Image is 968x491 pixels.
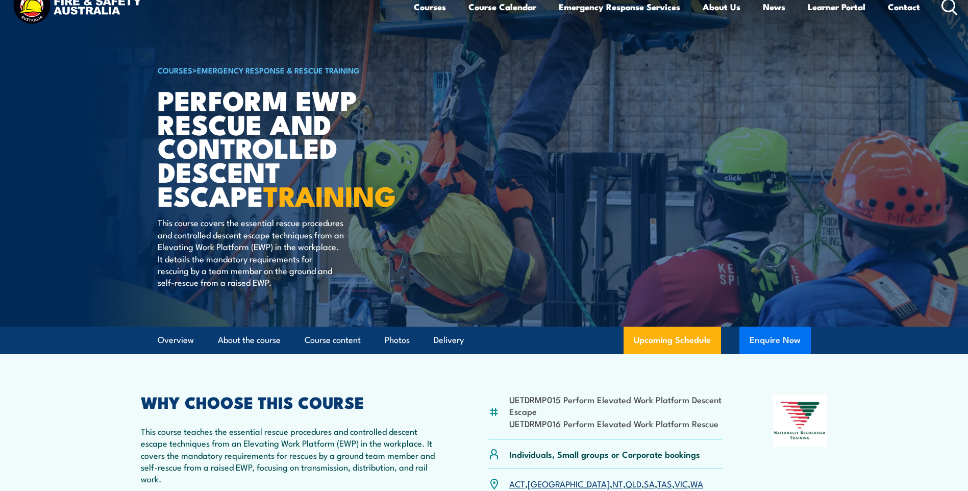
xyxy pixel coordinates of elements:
a: WA [690,477,703,489]
a: VIC [675,477,688,489]
button: Enquire Now [739,327,811,354]
a: Photos [385,327,410,354]
a: Course content [305,327,361,354]
a: Upcoming Schedule [624,327,721,354]
a: COURSES [158,64,192,76]
a: Overview [158,327,194,354]
a: About the course [218,327,281,354]
h6: > [158,64,410,76]
a: Emergency Response & Rescue Training [197,64,360,76]
h1: Perform EWP Rescue and Controlled Descent Escape [158,88,410,207]
strong: TRAINING [263,174,396,216]
p: This course covers the essential rescue procedures and controlled descent escape techniques from ... [158,216,344,288]
a: TAS [657,477,672,489]
img: Nationally Recognised Training logo. [773,395,828,447]
a: QLD [626,477,641,489]
a: ACT [509,477,525,489]
li: UETDRMP015 Perform Elevated Work Platform Descent Escape [509,394,723,418]
a: Delivery [434,327,464,354]
a: [GEOGRAPHIC_DATA] [528,477,610,489]
li: UETDRMP016 Perform Elevated Work Platform Rescue [509,418,723,429]
a: NT [612,477,623,489]
h2: WHY CHOOSE THIS COURSE [141,395,439,409]
a: SA [644,477,655,489]
p: , , , , , , , [509,478,703,489]
p: Individuals, Small groups or Corporate bookings [509,448,700,460]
